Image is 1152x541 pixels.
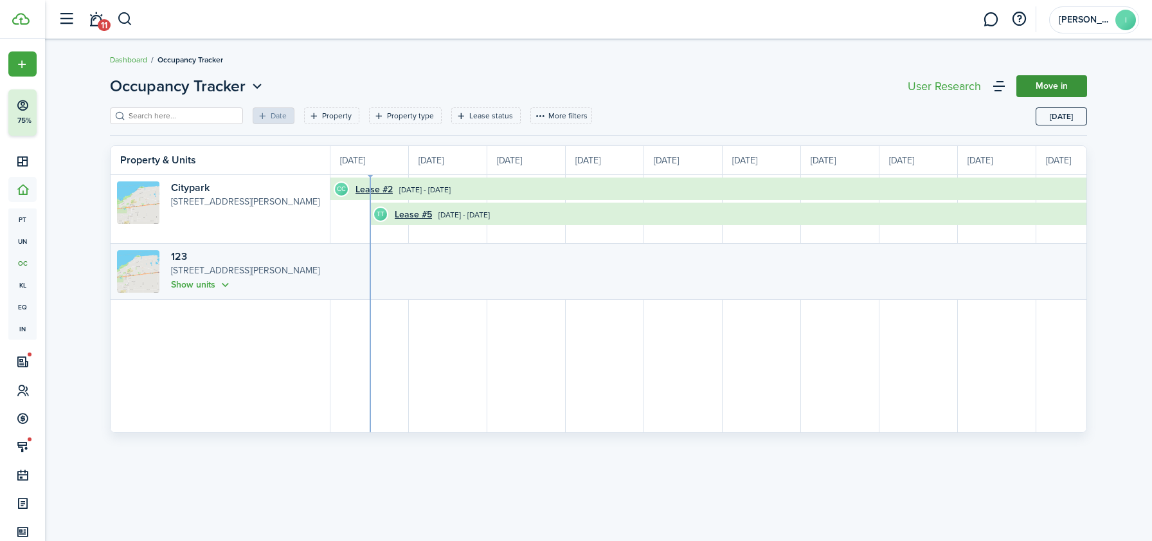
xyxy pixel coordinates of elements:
[117,181,159,224] img: Property avatar
[879,146,958,174] div: [DATE]
[355,183,393,196] a: Lease #2
[110,75,265,98] button: Open menu
[8,274,37,296] a: kl
[1036,146,1115,174] div: [DATE]
[451,107,521,124] filter-tag: Open filter
[1115,10,1136,30] avatar-text: I
[387,110,434,122] filter-tag-label: Property type
[16,115,32,126] p: 75%
[908,80,981,92] div: User Research
[171,278,232,293] button: Show units
[801,146,879,174] div: [DATE]
[8,89,115,136] button: 75%
[469,110,513,122] filter-tag-label: Lease status
[171,264,325,278] p: [STREET_ADDRESS][PERSON_NAME]
[157,54,223,66] span: Occupancy Tracker
[120,152,196,168] timeline-board-header-title: Property & Units
[8,296,37,318] a: eq
[330,146,409,174] div: [DATE]
[8,230,37,252] a: un
[395,208,432,221] a: Lease #5
[978,3,1003,36] a: Messaging
[8,252,37,274] a: oc
[110,75,246,98] span: Occupancy Tracker
[54,7,78,32] button: Open sidebar
[566,146,644,174] div: [DATE]
[335,183,348,196] avatar-text: CC
[438,209,490,221] time: [DATE] - [DATE]
[644,146,723,174] div: [DATE]
[374,208,387,221] avatar-text: TT
[110,75,265,98] button: Occupancy Tracker
[322,110,352,122] filter-tag-label: Property
[530,107,592,124] button: More filters
[110,54,147,66] a: Dashboard
[8,51,37,77] button: Open menu
[171,195,325,208] p: [STREET_ADDRESS][PERSON_NAME]
[409,146,487,174] div: [DATE]
[369,107,442,124] filter-tag: Open filter
[98,19,111,31] span: 11
[1059,15,1110,24] span: Iryna
[117,250,159,293] img: Property avatar
[1036,107,1087,125] button: Today
[958,146,1036,174] div: [DATE]
[1016,75,1087,97] a: Move in
[487,146,566,174] div: [DATE]
[8,208,37,230] a: pt
[117,8,133,30] button: Search
[1008,8,1030,30] button: Open resource center
[8,318,37,340] a: in
[171,249,187,264] a: 123
[399,184,451,196] time: [DATE] - [DATE]
[171,180,210,195] a: Citypark
[905,77,984,95] button: User Research
[723,146,801,174] div: [DATE]
[84,3,108,36] a: Notifications
[125,110,239,122] input: Search here...
[304,107,359,124] filter-tag: Open filter
[12,13,30,25] img: TenantCloud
